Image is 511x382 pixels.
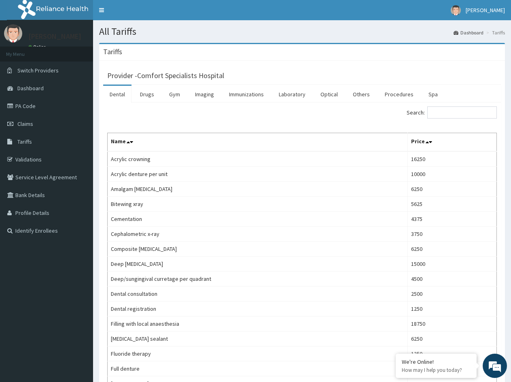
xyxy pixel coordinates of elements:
[407,301,496,316] td: 1250
[108,182,408,197] td: Amalgam [MEDICAL_DATA]
[108,197,408,212] td: Bitewing xray
[108,331,408,346] td: [MEDICAL_DATA] sealant
[407,151,496,167] td: 16250
[223,86,270,103] a: Immunizations
[407,212,496,227] td: 4375
[407,331,496,346] td: 6250
[108,361,408,376] td: Full denture
[484,29,505,36] li: Tariffs
[108,227,408,242] td: Cephalometric x-ray
[108,242,408,257] td: Composite [MEDICAL_DATA]
[103,48,122,55] h3: Tariffs
[407,346,496,361] td: 1250
[17,138,32,145] span: Tariffs
[108,151,408,167] td: Acrylic crowning
[378,86,420,103] a: Procedures
[407,286,496,301] td: 2500
[427,106,497,119] input: Search:
[407,167,496,182] td: 10000
[107,72,224,79] h3: Provider - Comfort Specialists Hospital
[407,182,496,197] td: 6250
[108,133,408,152] th: Name
[407,257,496,272] td: 15000
[108,212,408,227] td: Cementation
[407,316,496,331] td: 18750
[402,358,471,365] div: We're Online!
[108,286,408,301] td: Dental consultation
[407,242,496,257] td: 6250
[108,167,408,182] td: Acrylic denture per unit
[28,44,48,50] a: Online
[17,67,59,74] span: Switch Providers
[99,26,505,37] h1: All Tariffs
[314,86,344,103] a: Optical
[17,120,33,127] span: Claims
[407,133,496,152] th: Price
[407,272,496,286] td: 4500
[4,24,22,42] img: User Image
[451,5,461,15] img: User Image
[134,86,161,103] a: Drugs
[422,86,444,103] a: Spa
[103,86,131,103] a: Dental
[108,257,408,272] td: Deep [MEDICAL_DATA]
[407,197,496,212] td: 5625
[402,367,471,374] p: How may I help you today?
[108,346,408,361] td: Fluoride therapy
[28,33,81,40] p: [PERSON_NAME]
[346,86,376,103] a: Others
[407,227,496,242] td: 3750
[108,272,408,286] td: Deep/sungingival curretage per quadrant
[466,6,505,14] span: [PERSON_NAME]
[454,29,483,36] a: Dashboard
[189,86,221,103] a: Imaging
[163,86,187,103] a: Gym
[407,106,497,119] label: Search:
[17,85,44,92] span: Dashboard
[108,316,408,331] td: Filling with local anaesthesia
[272,86,312,103] a: Laboratory
[108,301,408,316] td: Dental registration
